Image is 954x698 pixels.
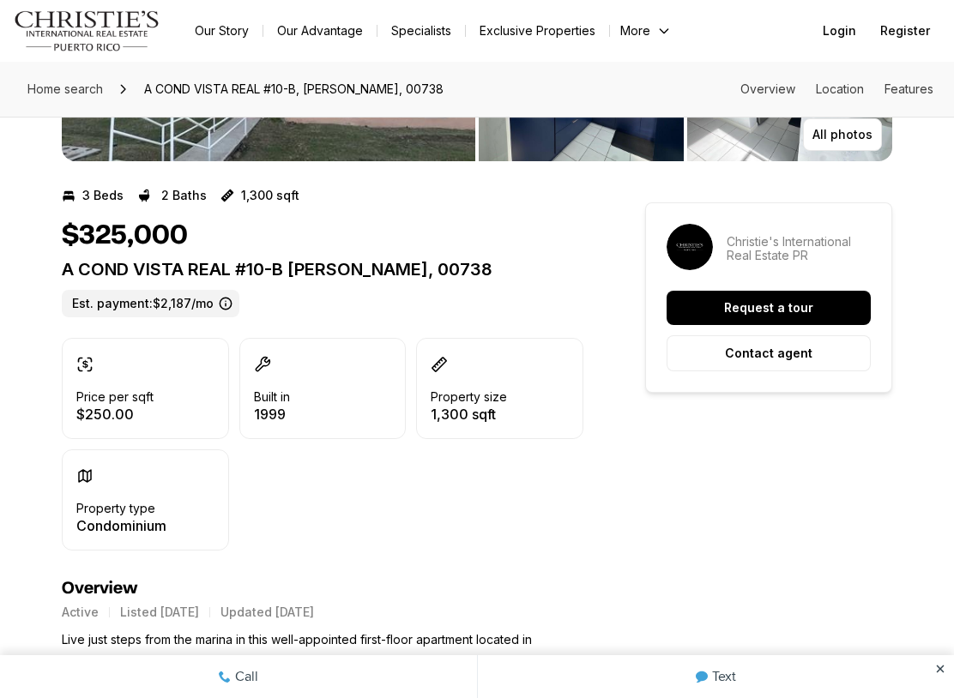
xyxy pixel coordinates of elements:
a: Home search [21,75,110,103]
p: 1,300 sqft [241,189,299,202]
a: Specialists [377,19,465,43]
p: Updated [DATE] [220,605,314,619]
h1: $325,000 [62,220,188,252]
p: Built in [254,390,290,404]
span: A COND VISTA REAL #10-B, [PERSON_NAME], 00738 [137,75,450,103]
a: Skip to: Features [885,81,933,96]
a: Our Story [181,19,263,43]
button: Register [870,14,940,48]
button: Login [812,14,866,48]
span: Login [823,24,856,38]
button: More [610,19,682,43]
a: Skip to: Location [816,81,864,96]
button: All photos [803,118,882,151]
p: 1,300 sqft [431,407,507,421]
p: Property size [431,390,507,404]
p: Active [62,605,99,619]
p: Contact agent [725,346,812,360]
span: Register [880,24,930,38]
nav: Page section menu [740,82,933,96]
h4: Overview [62,578,583,599]
a: Our Advantage [263,19,377,43]
p: Listed [DATE] [120,605,199,619]
a: Exclusive Properties [466,19,609,43]
img: logo [14,10,160,51]
p: Request a tour [724,301,813,315]
p: A COND VISTA REAL #10-B [PERSON_NAME], 00738 [62,259,583,280]
p: Condominium [76,519,166,533]
button: Contact agent [667,335,871,371]
span: Home search [27,81,103,96]
label: Est. payment: $2,187/mo [62,290,239,317]
p: Price per sqft [76,390,154,404]
button: Request a tour [667,291,871,325]
p: 3 Beds [82,189,124,202]
p: All photos [812,128,872,141]
p: $250.00 [76,407,154,421]
p: Christie's International Real Estate PR [727,235,871,262]
p: 2 Baths [161,189,207,202]
p: Property type [76,502,155,515]
p: 1999 [254,407,290,421]
a: Skip to: Overview [740,81,795,96]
